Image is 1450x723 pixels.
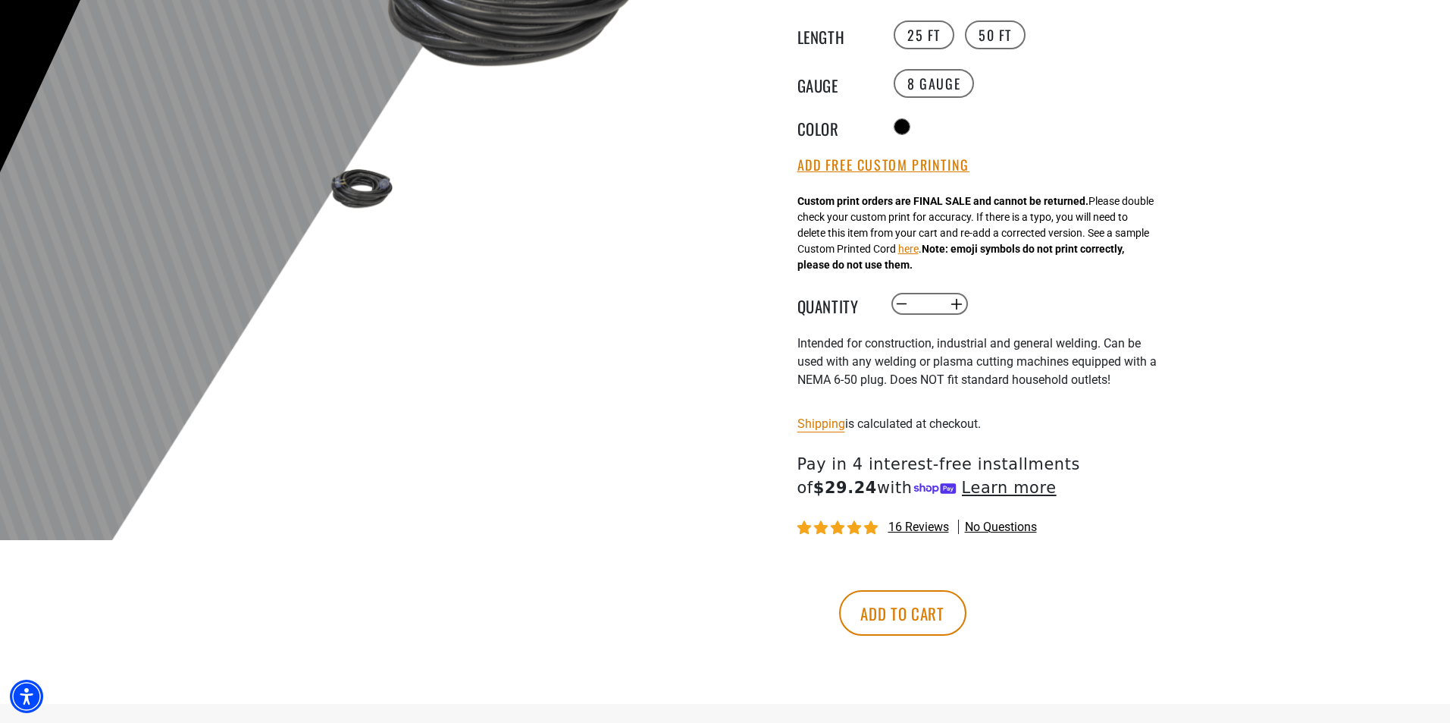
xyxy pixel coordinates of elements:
button: Add to cart [839,590,966,636]
legend: Length [797,25,873,45]
button: Add Free Custom Printing [797,157,969,174]
span: No questions [965,519,1037,536]
a: Shipping [797,417,845,431]
legend: Color [797,117,873,137]
label: 8 Gauge [894,69,974,98]
span: 5.00 stars [797,521,881,536]
div: is calculated at checkout. [797,413,1169,434]
div: Accessibility Menu [10,680,43,713]
span: Intended for construction, industrial and general welding. Can be used with any welding or plasma... [797,336,1157,387]
label: 25 FT [894,20,954,49]
label: Quantity [797,294,873,314]
img: black [315,159,403,218]
button: here [898,241,919,257]
div: Please double check your custom print for accuracy. If there is a typo, you will need to delete t... [797,193,1154,273]
label: 50 FT [965,20,1026,49]
strong: Note: emoji symbols do not print correctly, please do not use them. [797,243,1124,271]
legend: Gauge [797,74,873,93]
strong: Custom print orders are FINAL SALE and cannot be returned. [797,195,1088,207]
span: 16 reviews [888,520,949,534]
